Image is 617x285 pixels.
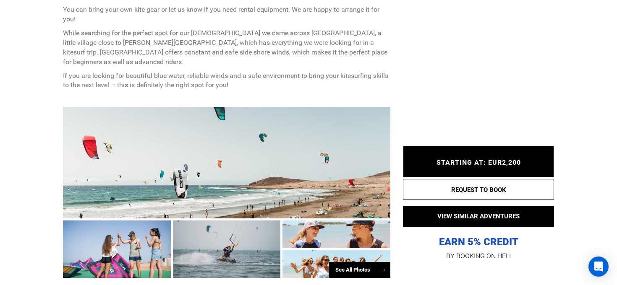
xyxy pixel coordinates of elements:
button: VIEW SIMILAR ADVENTURES [403,206,554,227]
span: → [381,267,386,273]
p: BY BOOKING ON HELI [403,250,554,262]
p: EARN 5% CREDIT [403,152,554,249]
span: STARTING AT: EUR2,200 [437,158,521,166]
div: See All Photos [329,262,390,278]
p: You can bring your own kite gear or let us know if you need rental equipment. We are happy to arr... [63,5,390,24]
p: While searching for the perfect spot for our [DEMOGRAPHIC_DATA] we came across [GEOGRAPHIC_DATA],... [63,28,390,67]
button: REQUEST TO BOOK [403,179,554,200]
p: If you are looking for beautiful blue water, reliable winds and a safe environment to bring your ... [63,71,390,91]
div: Open Intercom Messenger [588,256,609,277]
